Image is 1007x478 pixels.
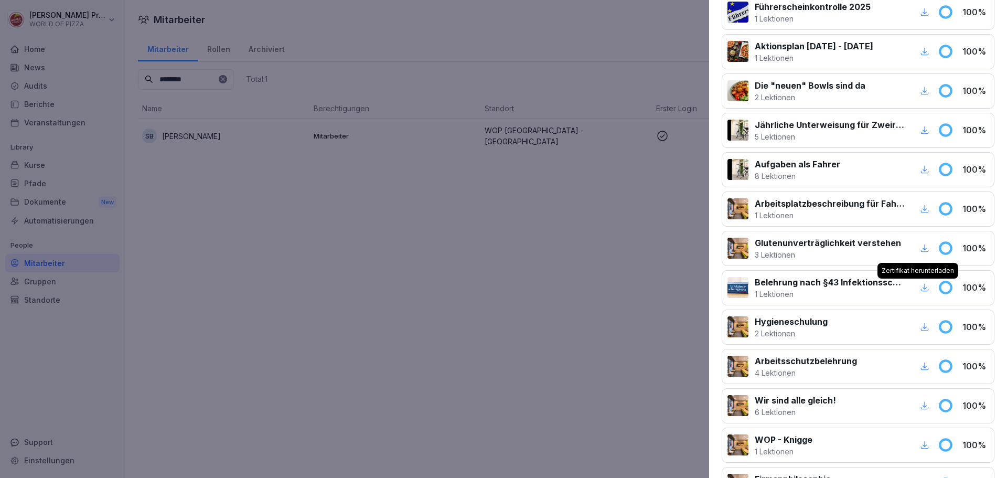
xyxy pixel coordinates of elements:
[755,289,905,300] p: 1 Lektionen
[755,355,857,367] p: Arbeitsschutzbelehrung
[755,237,901,249] p: Glutenunverträglichkeit verstehen
[877,263,958,279] div: Zertifikat herunterladen
[755,328,828,339] p: 2 Lektionen
[962,124,989,136] p: 100 %
[755,446,812,457] p: 1 Lektionen
[755,158,840,171] p: Aufgaben als Fahrer
[962,45,989,58] p: 100 %
[962,360,989,373] p: 100 %
[962,439,989,451] p: 100 %
[755,131,905,142] p: 5 Lektionen
[755,276,905,289] p: Belehrung nach §43 Infektionsschutzgesetz
[962,242,989,254] p: 100 %
[962,163,989,176] p: 100 %
[755,407,836,418] p: 6 Lektionen
[755,1,871,13] p: Führerscheinkontrolle 2025
[962,321,989,333] p: 100 %
[755,40,873,52] p: Aktionsplan [DATE] - [DATE]
[755,92,865,103] p: 2 Lektionen
[755,367,857,378] p: 4 Lektionen
[962,6,989,18] p: 100 %
[755,52,873,63] p: 1 Lektionen
[962,399,989,412] p: 100 %
[755,79,865,92] p: Die "neuen" Bowls sind da
[755,315,828,328] p: Hygieneschulung
[962,203,989,215] p: 100 %
[755,119,905,131] p: Jährliche Unterweisung für Zweiradfahrer
[755,394,836,407] p: Wir sind alle gleich!
[755,249,901,260] p: 3 Lektionen
[962,84,989,97] p: 100 %
[755,433,812,446] p: WOP - Knigge
[755,210,905,221] p: 1 Lektionen
[755,171,840,182] p: 8 Lektionen
[962,281,989,294] p: 100 %
[755,13,871,24] p: 1 Lektionen
[755,197,905,210] p: Arbeitsplatzbeschreibung für Fahrer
